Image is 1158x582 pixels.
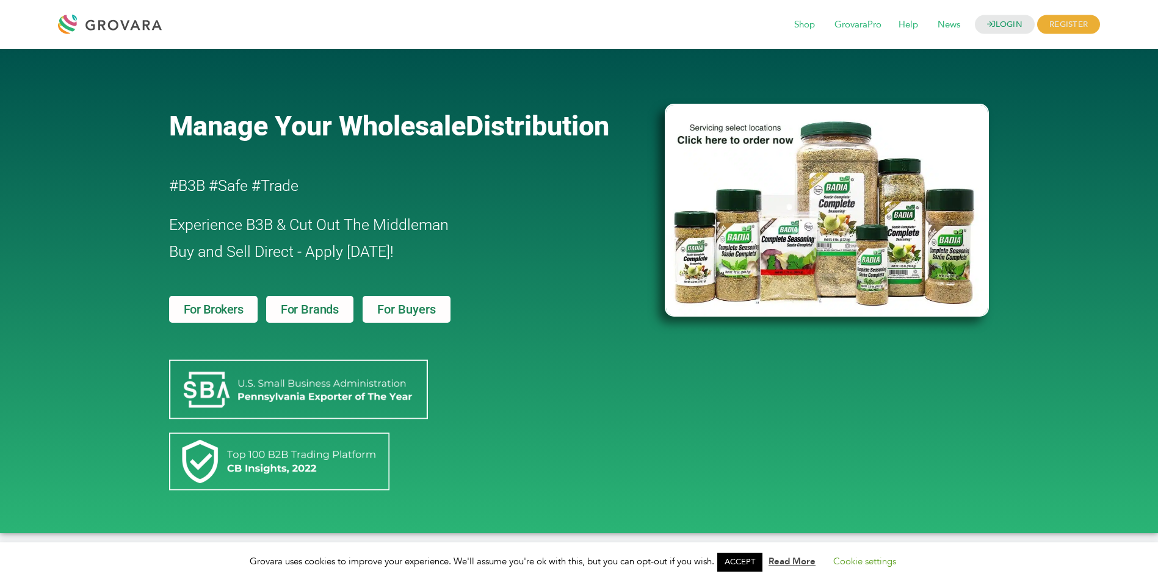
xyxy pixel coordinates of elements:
[184,303,244,315] span: For Brokers
[786,18,823,32] a: Shop
[281,303,339,315] span: For Brands
[169,243,394,260] span: Buy and Sell Direct - Apply [DATE]!
[929,13,969,37] span: News
[169,173,595,199] h2: #B3B #Safe #Trade
[169,110,466,142] span: Manage Your Wholesale
[929,18,969,32] a: News
[169,110,645,142] a: Manage Your WholesaleDistribution
[826,18,890,32] a: GrovaraPro
[890,13,927,37] span: Help
[769,555,816,567] a: Read More
[169,296,258,323] a: For Brokers
[250,555,908,567] span: Grovara uses cookies to improve your experience. We'll assume you're ok with this, but you can op...
[890,18,927,32] a: Help
[975,15,1035,34] a: LOGIN
[826,13,890,37] span: GrovaraPro
[786,13,823,37] span: Shop
[377,303,436,315] span: For Buyers
[266,296,353,323] a: For Brands
[466,110,609,142] span: Distribution
[717,553,762,572] a: ACCEPT
[833,555,896,567] a: Cookie settings
[1037,15,1100,34] span: REGISTER
[169,216,449,234] span: Experience B3B & Cut Out The Middleman
[363,296,451,323] a: For Buyers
